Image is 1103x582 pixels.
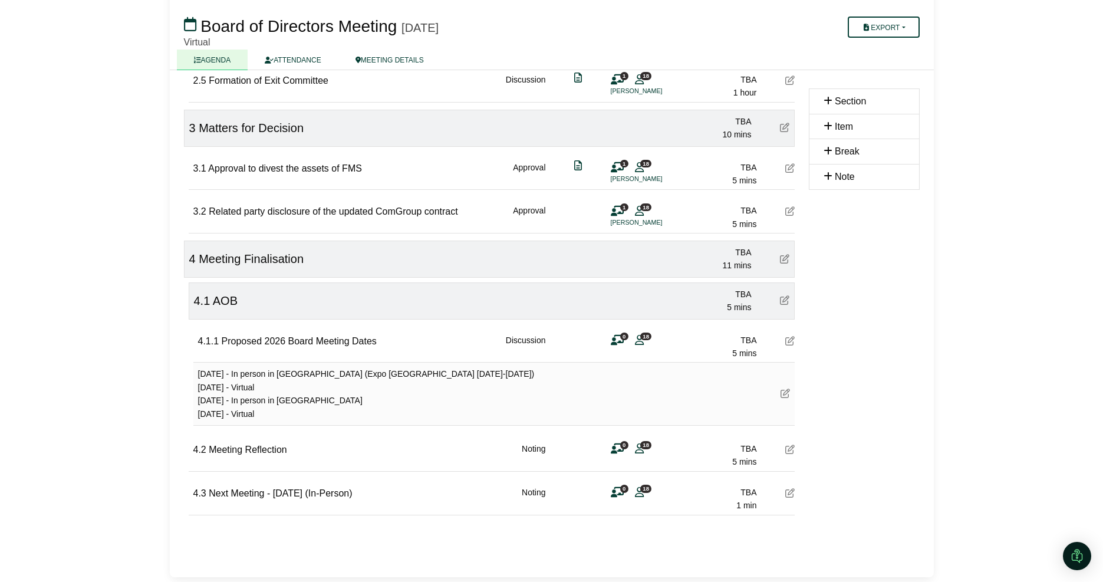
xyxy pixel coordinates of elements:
span: 0 [620,441,628,449]
div: Noting [522,442,545,469]
span: Next Meeting - [DATE] (In-Person) [209,488,352,498]
span: 4.1 [194,294,210,307]
div: Discussion [506,73,546,100]
a: MEETING DETAILS [338,50,441,70]
span: 4.2 [193,445,206,455]
span: 0 [620,485,628,492]
span: 4.3 [193,488,206,498]
span: 0 [620,333,628,340]
span: 18 [640,441,651,449]
a: AGENDA [177,50,248,70]
span: 1 hour [733,88,757,97]
span: 18 [640,485,651,492]
span: 11 mins [722,261,751,270]
span: Formation of Exit Committee [209,75,328,86]
span: Item [835,121,853,131]
span: Meeting Reflection [209,445,287,455]
span: 1 [620,160,628,167]
li: [PERSON_NAME] [611,174,699,184]
div: TBA [669,288,752,301]
span: 3.2 [193,206,206,216]
span: 2.5 [193,75,206,86]
span: 3.1 [193,163,206,173]
div: Approval [513,204,545,231]
span: Related party disclosure of the updated ComGroup contract [209,206,457,216]
span: Board of Directors Meeting [200,17,397,35]
span: 5 mins [732,219,756,229]
div: TBA [674,486,757,499]
span: Meeting Finalisation [199,252,304,265]
div: TBA [674,73,757,86]
li: [PERSON_NAME] [611,86,699,96]
span: 5 mins [732,348,756,358]
span: Proposed 2026 Board Meeting Dates [222,336,377,346]
span: 3 [189,121,196,134]
div: Discussion [506,334,546,360]
div: TBA [674,334,757,347]
div: TBA [674,204,757,217]
span: 5 mins [732,176,756,185]
li: [PERSON_NAME] [611,218,699,228]
span: Note [835,172,855,182]
div: TBA [674,161,757,174]
div: Noting [522,486,545,512]
span: 18 [640,160,651,167]
span: Virtual [184,37,210,47]
span: Section [835,96,866,106]
span: 1 min [736,501,756,510]
div: TBA [674,442,757,455]
span: 18 [640,72,651,80]
span: 10 mins [722,130,751,139]
span: Matters for Decision [199,121,304,134]
div: [DATE] - In person in [GEOGRAPHIC_DATA] (Expo [GEOGRAPHIC_DATA] [DATE]-[DATE]) [DATE] - Virtual [... [198,367,535,420]
span: 5 mins [732,457,756,466]
span: 5 mins [727,302,751,312]
span: AOB [213,294,238,307]
span: 4 [189,252,196,265]
div: Approval [513,161,545,188]
span: 1 [620,203,628,211]
span: Break [835,146,860,156]
span: 1 [620,72,628,80]
div: Open Intercom Messenger [1063,542,1091,570]
span: Approval to divest the assets of FMS [208,163,362,173]
span: 4.1.1 [198,336,219,346]
div: TBA [669,246,752,259]
span: 18 [640,203,651,211]
div: TBA [669,115,752,128]
span: 18 [640,333,651,340]
button: Export [848,17,919,38]
a: ATTENDANCE [248,50,338,70]
div: [DATE] [401,21,439,35]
